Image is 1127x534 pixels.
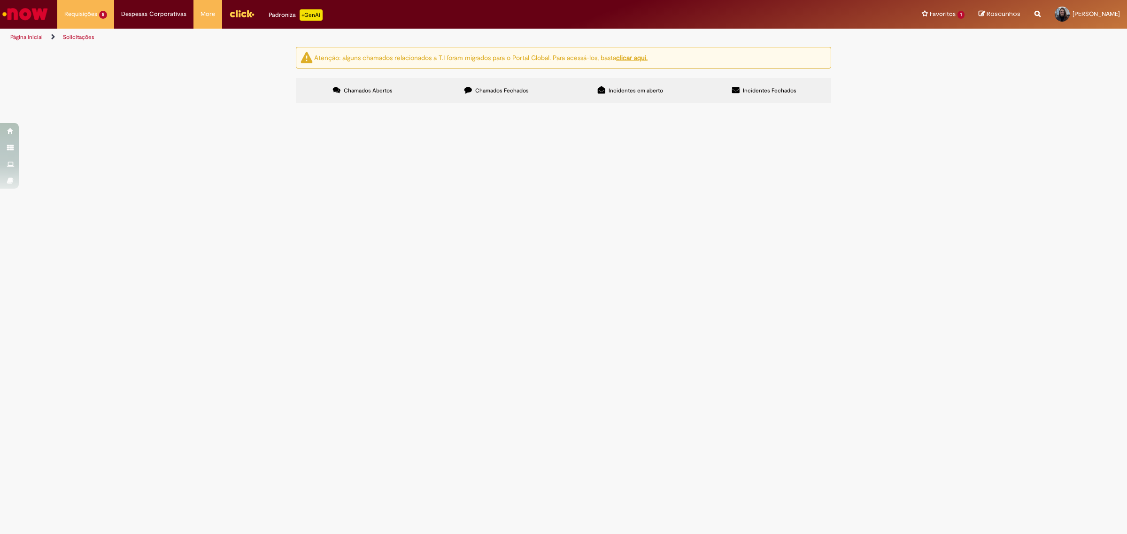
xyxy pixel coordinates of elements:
[1,5,49,23] img: ServiceNow
[63,33,94,41] a: Solicitações
[616,53,648,61] a: clicar aqui.
[930,9,956,19] span: Favoritos
[743,87,796,94] span: Incidentes Fechados
[229,7,255,21] img: click_logo_yellow_360x200.png
[300,9,323,21] p: +GenAi
[7,29,744,46] ul: Trilhas de página
[10,33,43,41] a: Página inicial
[609,87,663,94] span: Incidentes em aberto
[475,87,529,94] span: Chamados Fechados
[979,10,1020,19] a: Rascunhos
[121,9,186,19] span: Despesas Corporativas
[269,9,323,21] div: Padroniza
[957,11,965,19] span: 1
[64,9,97,19] span: Requisições
[201,9,215,19] span: More
[314,53,648,61] ng-bind-html: Atenção: alguns chamados relacionados a T.I foram migrados para o Portal Global. Para acessá-los,...
[344,87,393,94] span: Chamados Abertos
[1073,10,1120,18] span: [PERSON_NAME]
[987,9,1020,18] span: Rascunhos
[99,11,107,19] span: 5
